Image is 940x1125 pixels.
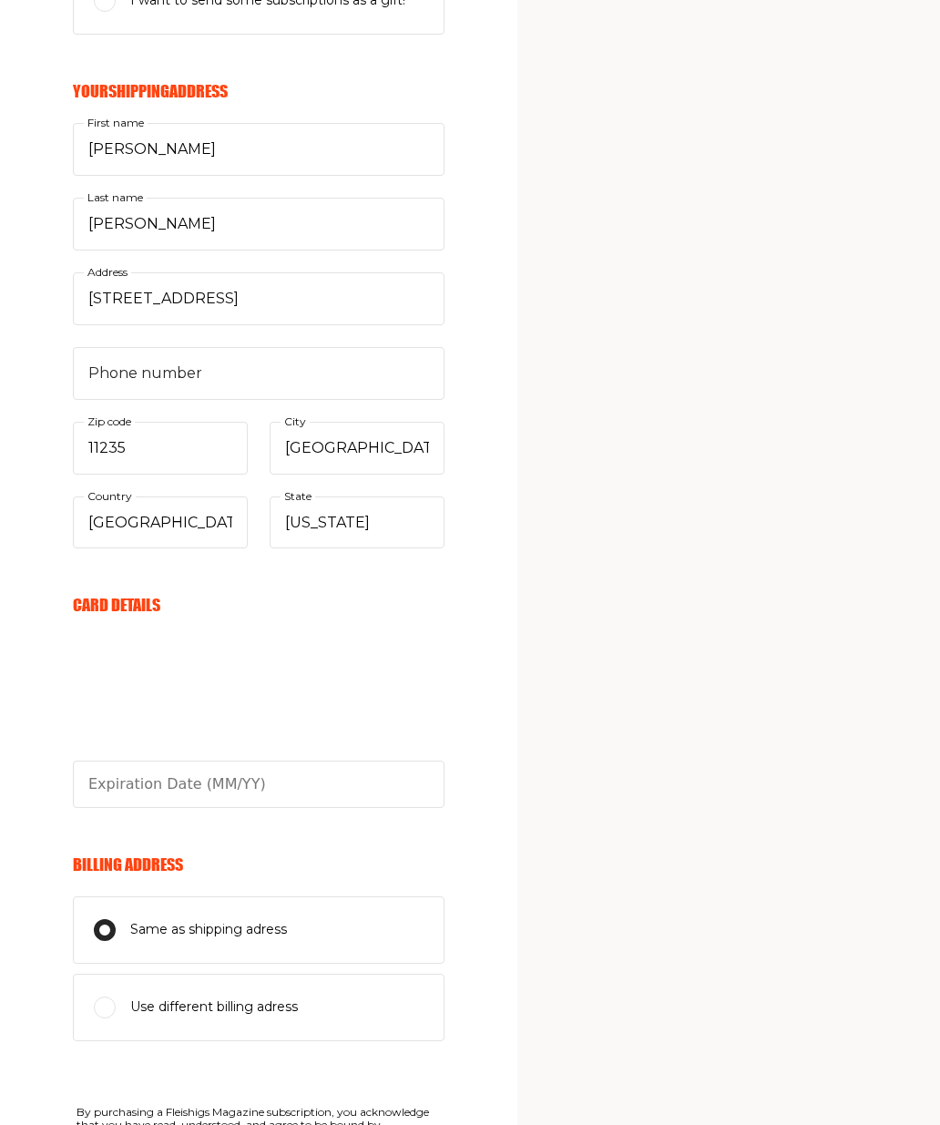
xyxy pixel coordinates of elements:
input: City [270,422,444,475]
input: Same as shipping adress [94,919,116,941]
iframe: card [73,637,444,773]
input: First name [73,123,444,176]
label: First name [84,113,148,133]
input: Phone number [73,347,444,400]
input: Use different billing adress [94,997,116,1018]
label: Last name [84,188,147,208]
h6: Card Details [73,595,444,615]
select: State [270,496,444,549]
label: Address [84,262,131,282]
h6: Your Shipping Address [73,81,444,101]
label: Zip code [84,411,135,431]
label: City [281,411,310,431]
select: Country [73,496,248,549]
label: State [281,486,315,506]
input: Last name [73,198,444,251]
input: Address [73,272,444,325]
input: Please enter a valid expiration date in the format MM/YY [73,761,444,808]
h6: Billing Address [73,854,444,874]
input: Zip code [73,422,248,475]
label: Country [84,486,136,506]
span: Use different billing adress [130,997,298,1018]
span: Same as shipping adress [130,919,287,941]
iframe: cvv [73,699,444,835]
